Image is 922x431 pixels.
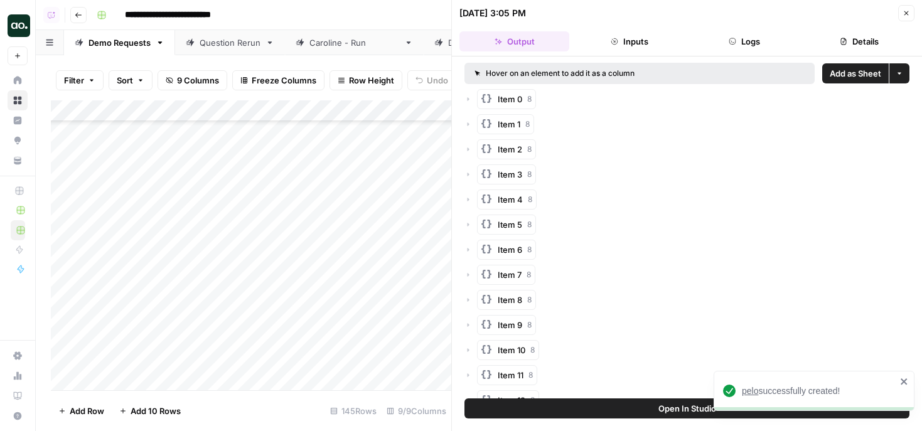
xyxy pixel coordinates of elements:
[498,168,522,181] span: Item 3
[742,386,758,396] span: pelo
[574,31,684,51] button: Inputs
[51,401,112,421] button: Add Row
[498,269,522,281] span: Item 7
[477,290,536,310] button: Item 88
[8,14,30,37] img: Dillon Test Logo
[805,31,914,51] button: Details
[330,70,402,90] button: Row Height
[325,401,382,421] div: 145 Rows
[477,189,537,210] button: Item 48
[464,398,909,418] button: Open In Studio
[8,10,28,41] button: Workspace: Dillon Test
[690,31,800,51] button: Logs
[8,366,28,386] a: Usage
[527,319,532,331] span: 8
[528,370,533,381] span: 8
[112,401,188,421] button: Add 10 Rows
[527,219,532,230] span: 8
[527,169,532,180] span: 8
[498,319,522,331] span: Item 9
[8,346,28,366] a: Settings
[498,118,520,130] span: Item 1
[822,63,889,83] button: Add as Sheet
[477,390,539,410] button: Item 128
[109,70,153,90] button: Sort
[459,31,569,51] button: Output
[285,30,424,55] a: [PERSON_NAME] - Run
[8,70,28,90] a: Home
[477,315,536,335] button: Item 98
[427,74,448,87] span: Undo
[177,74,219,87] span: 9 Columns
[527,144,532,155] span: 8
[830,67,881,80] span: Add as Sheet
[477,265,535,285] button: Item 78
[407,70,456,90] button: Undo
[8,110,28,130] a: Insights
[252,74,316,87] span: Freeze Columns
[175,30,285,55] a: Question Rerun
[527,244,532,255] span: 8
[498,394,525,407] span: Item 12
[758,386,840,396] span: successfully created!
[530,344,535,356] span: 8
[527,93,532,105] span: 8
[498,243,522,256] span: Item 6
[477,215,536,235] button: Item 58
[474,68,720,79] div: Hover on an element to add it as a column
[498,143,522,156] span: Item 2
[477,164,536,184] button: Item 38
[530,395,535,406] span: 8
[56,70,104,90] button: Filter
[477,139,536,159] button: Item 28
[498,369,523,381] span: Item 11
[424,30,491,55] a: DRIP
[498,218,522,231] span: Item 5
[8,386,28,406] a: Learning Hub
[477,114,534,134] button: Item 18
[232,70,324,90] button: Freeze Columns
[8,90,28,110] a: Browse
[8,151,28,171] a: Your Data
[477,365,537,385] button: Item 118
[527,294,532,306] span: 8
[8,130,28,151] a: Opportunities
[382,401,451,421] div: 9/9 Columns
[498,193,523,206] span: Item 4
[200,36,260,49] div: Question Rerun
[477,340,539,360] button: Item 108
[349,74,394,87] span: Row Height
[8,406,28,426] button: Help + Support
[64,74,84,87] span: Filter
[658,402,716,415] span: Open In Studio
[527,269,531,280] span: 8
[70,405,104,417] span: Add Row
[900,376,909,386] button: close
[117,74,133,87] span: Sort
[64,30,175,55] a: Demo Requests
[309,36,399,49] div: [PERSON_NAME] - Run
[498,294,522,306] span: Item 8
[498,93,522,105] span: Item 0
[528,194,532,205] span: 8
[498,344,525,356] span: Item 10
[131,405,181,417] span: Add 10 Rows
[525,119,530,130] span: 8
[477,89,536,109] button: Item 08
[158,70,227,90] button: 9 Columns
[742,386,840,396] a: pelosuccessfully created!
[459,7,526,19] div: [DATE] 3:05 PM
[477,240,536,260] button: Item 68
[88,36,151,49] div: Demo Requests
